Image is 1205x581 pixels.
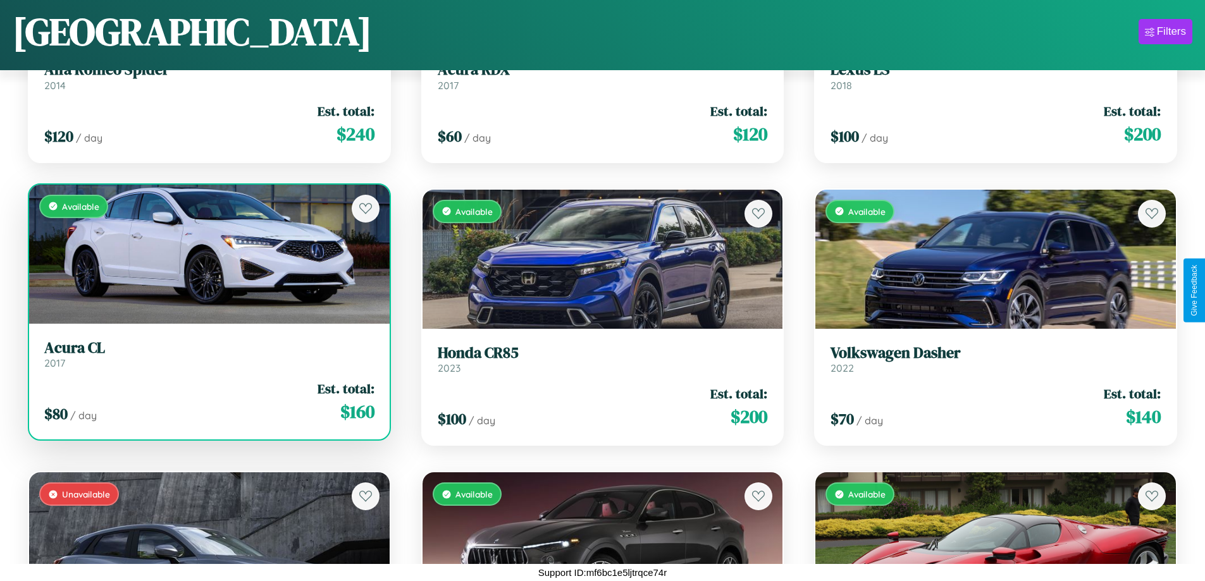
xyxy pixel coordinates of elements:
[455,489,493,499] span: Available
[438,61,768,92] a: Acura RDX2017
[1124,121,1161,147] span: $ 200
[831,126,859,147] span: $ 100
[464,131,491,144] span: / day
[44,126,73,147] span: $ 120
[337,121,374,147] span: $ 240
[538,564,667,581] p: Support ID: mf6bc1e5ljtrqce74r
[733,121,767,147] span: $ 120
[340,399,374,424] span: $ 160
[318,102,374,120] span: Est. total:
[1190,265,1199,316] div: Give Feedback
[44,357,65,369] span: 2017
[1126,404,1161,429] span: $ 140
[62,201,99,212] span: Available
[438,344,768,362] h3: Honda CR85
[438,408,466,429] span: $ 100
[1104,384,1161,403] span: Est. total:
[469,414,495,427] span: / day
[862,131,888,144] span: / day
[44,339,374,357] h3: Acura CL
[44,339,374,370] a: Acura CL2017
[455,206,493,217] span: Available
[831,61,1161,92] a: Lexus LS2018
[1104,102,1161,120] span: Est. total:
[438,61,768,79] h3: Acura RDX
[848,489,886,499] span: Available
[76,131,102,144] span: / day
[710,102,767,120] span: Est. total:
[731,404,767,429] span: $ 200
[848,206,886,217] span: Available
[318,379,374,398] span: Est. total:
[831,61,1161,79] h3: Lexus LS
[831,344,1161,362] h3: Volkswagen Dasher
[44,61,374,79] h3: Alfa Romeo Spider
[856,414,883,427] span: / day
[70,409,97,422] span: / day
[438,344,768,375] a: Honda CR852023
[62,489,110,499] span: Unavailable
[710,384,767,403] span: Est. total:
[831,408,854,429] span: $ 70
[831,344,1161,375] a: Volkswagen Dasher2022
[13,6,372,58] h1: [GEOGRAPHIC_DATA]
[44,61,374,92] a: Alfa Romeo Spider2014
[44,79,66,92] span: 2014
[438,126,462,147] span: $ 60
[831,362,854,374] span: 2022
[438,79,459,92] span: 2017
[44,403,68,424] span: $ 80
[438,362,460,374] span: 2023
[831,79,852,92] span: 2018
[1157,25,1186,38] div: Filters
[1139,19,1192,44] button: Filters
